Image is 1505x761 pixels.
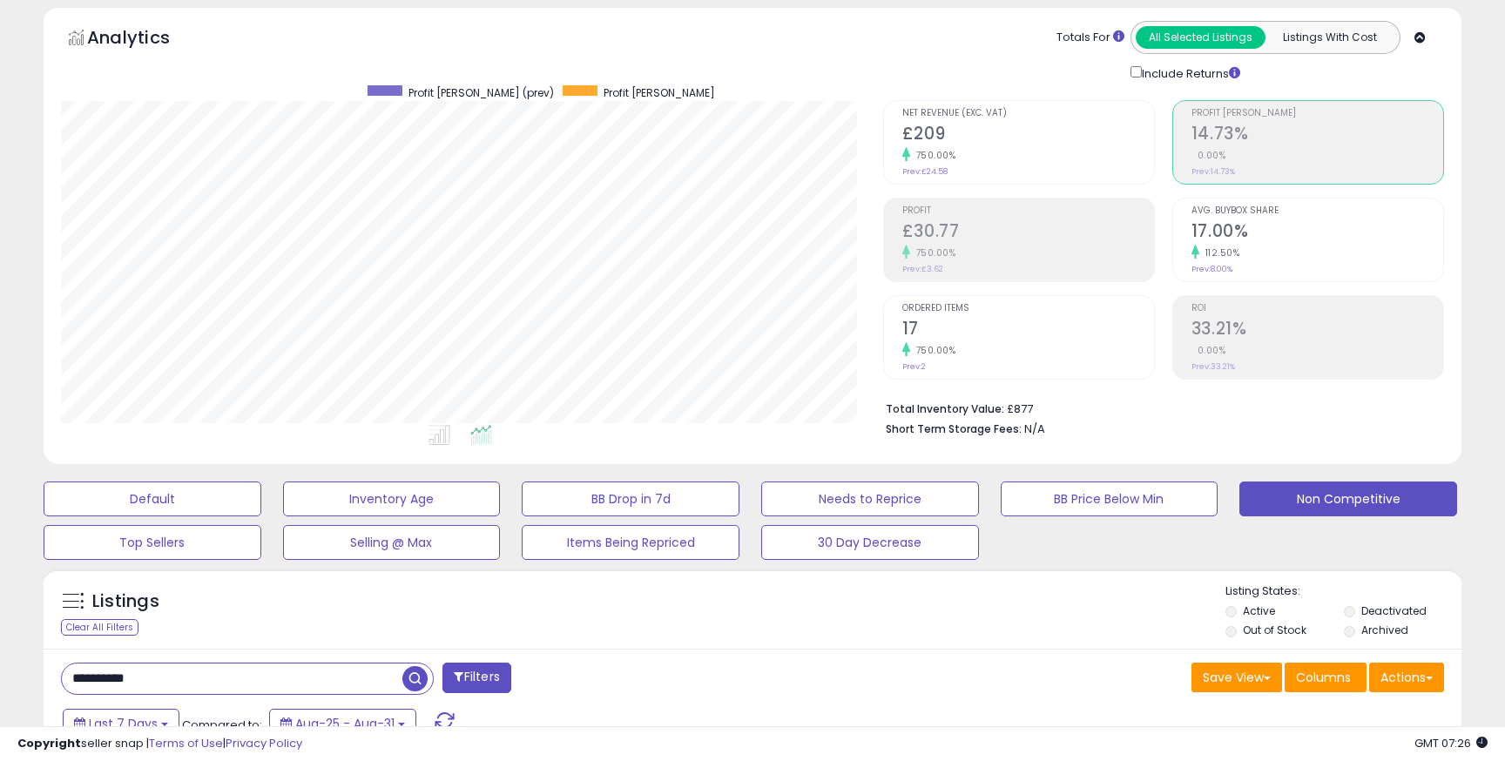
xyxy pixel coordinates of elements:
[886,401,1004,416] b: Total Inventory Value:
[1361,623,1408,637] label: Archived
[761,525,979,560] button: 30 Day Decrease
[910,246,956,259] small: 750.00%
[1117,63,1261,83] div: Include Returns
[902,124,1154,147] h2: £209
[442,663,510,693] button: Filters
[1243,623,1306,637] label: Out of Stock
[295,715,395,732] span: Aug-25 - Aug-31
[44,482,261,516] button: Default
[902,166,948,177] small: Prev: £24.58
[61,619,138,636] div: Clear All Filters
[283,525,501,560] button: Selling @ Max
[1191,361,1235,372] small: Prev: 33.21%
[1239,482,1457,516] button: Non Competitive
[269,709,416,738] button: Aug-25 - Aug-31
[1191,264,1232,274] small: Prev: 8.00%
[522,482,739,516] button: BB Drop in 7d
[283,482,501,516] button: Inventory Age
[604,85,715,100] span: Profit [PERSON_NAME]
[910,344,956,357] small: 750.00%
[1191,206,1443,216] span: Avg. Buybox Share
[902,361,926,372] small: Prev: 2
[182,717,262,733] span: Compared to:
[1369,663,1444,692] button: Actions
[87,25,204,54] h5: Analytics
[89,715,158,732] span: Last 7 Days
[1191,304,1443,313] span: ROI
[1296,669,1351,686] span: Columns
[408,85,554,100] span: Profit [PERSON_NAME] (prev)
[1265,26,1394,49] button: Listings With Cost
[522,525,739,560] button: Items Being Repriced
[761,482,979,516] button: Needs to Reprice
[1056,30,1124,46] div: Totals For
[17,735,81,751] strong: Copyright
[1361,603,1427,618] label: Deactivated
[1191,109,1443,118] span: Profit [PERSON_NAME]
[92,589,159,614] h5: Listings
[1136,26,1265,49] button: All Selected Listings
[226,735,302,751] a: Privacy Policy
[63,709,179,738] button: Last 7 Days
[149,735,223,751] a: Terms of Use
[1414,735,1488,751] span: 2025-09-8 07:26 GMT
[902,109,1154,118] span: Net Revenue (Exc. VAT)
[902,304,1154,313] span: Ordered Items
[910,149,956,162] small: 750.00%
[886,397,1431,418] li: £877
[1191,166,1235,177] small: Prev: 14.73%
[1191,124,1443,147] h2: 14.73%
[1199,246,1240,259] small: 112.50%
[1191,221,1443,245] h2: 17.00%
[1001,482,1218,516] button: BB Price Below Min
[17,736,302,752] div: seller snap | |
[1191,663,1282,692] button: Save View
[902,264,943,274] small: Prev: £3.62
[1243,603,1275,618] label: Active
[1191,344,1226,357] small: 0.00%
[902,221,1154,245] h2: £30.77
[1191,319,1443,342] h2: 33.21%
[1191,149,1226,162] small: 0.00%
[44,525,261,560] button: Top Sellers
[902,206,1154,216] span: Profit
[1225,583,1461,600] p: Listing States:
[886,421,1022,436] b: Short Term Storage Fees:
[1024,421,1045,437] span: N/A
[1285,663,1367,692] button: Columns
[902,319,1154,342] h2: 17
